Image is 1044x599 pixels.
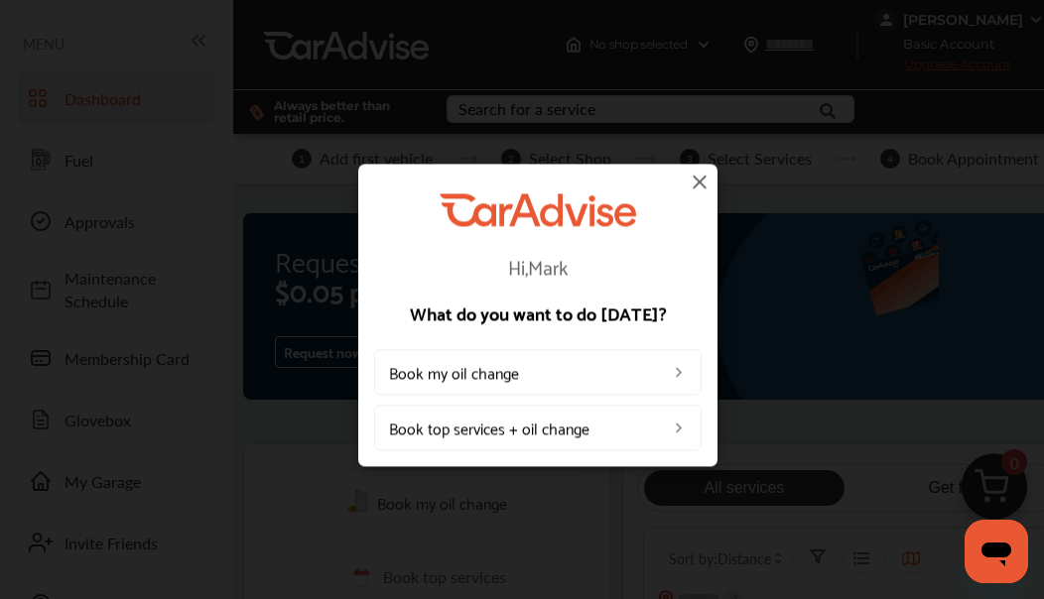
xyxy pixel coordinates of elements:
a: Book top services + oil change [374,406,702,451]
p: Hi, Mark [374,257,702,277]
a: Book my oil change [374,350,702,396]
img: left_arrow_icon.0f472efe.svg [671,365,687,381]
iframe: Button to launch messaging window [965,520,1028,583]
img: left_arrow_icon.0f472efe.svg [671,420,687,436]
img: close-icon.a004319c.svg [688,170,712,193]
img: CarAdvise Logo [440,193,636,226]
p: What do you want to do [DATE]? [374,304,702,322]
